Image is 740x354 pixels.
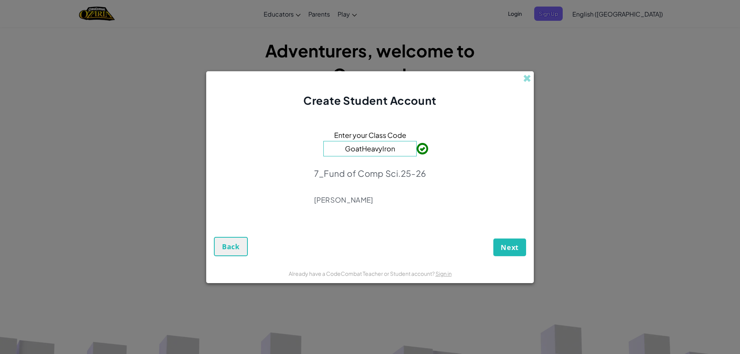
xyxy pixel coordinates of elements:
span: Back [222,242,240,251]
button: Back [214,237,248,256]
span: Already have a CodeCombat Teacher or Student account? [289,270,436,277]
p: [PERSON_NAME] [314,195,426,205]
span: Next [501,243,519,252]
span: Enter your Class Code [334,129,406,141]
button: Next [493,238,526,256]
p: 7_Fund of Comp Sci.25-26 [314,168,426,179]
a: Sign in [436,270,452,277]
span: Create Student Account [303,94,436,107]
